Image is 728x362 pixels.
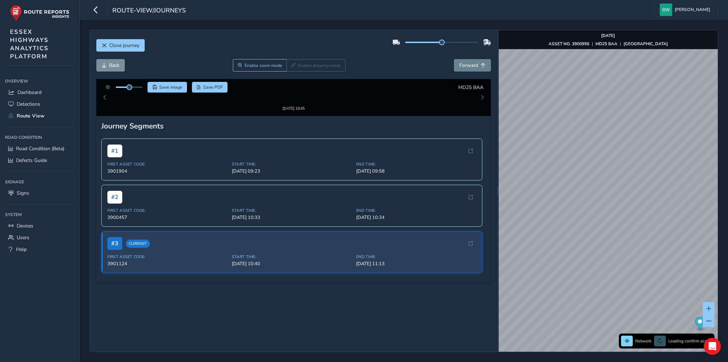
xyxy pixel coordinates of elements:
img: diamond-layout [660,4,672,16]
span: End Time: [356,248,476,253]
span: Help [16,246,27,253]
span: [DATE] 10:34 [356,208,476,214]
span: Start Time: [232,155,352,161]
img: rr logo [10,5,69,21]
span: End Time: [356,155,476,161]
span: [PERSON_NAME] [675,4,710,16]
a: Defects Guide [5,154,74,166]
span: # 1 [107,138,122,151]
button: Back [96,59,125,72]
span: Start Time: [232,248,352,253]
div: Open Intercom Messenger [704,338,721,355]
button: [PERSON_NAME] [660,4,713,16]
span: Save PDF [203,84,223,90]
span: ESSEX HIGHWAYS ANALYTICS PLATFORM [10,28,49,61]
a: Help [5,243,74,255]
span: End Time: [356,201,476,207]
span: # 2 [107,184,122,197]
span: route-view/journeys [112,6,186,16]
span: [DATE] 09:23 [232,162,352,168]
span: MD25 BAA [458,84,483,91]
img: Thumbnail frame [272,90,315,96]
button: Save [148,82,187,93]
a: Road Condition (Beta) [5,143,74,154]
span: [DATE] 10:33 [232,208,352,214]
span: Devices [17,222,33,229]
div: Overview [5,76,74,86]
a: Route View [5,110,74,122]
span: Network [635,338,652,344]
span: [DATE] 10:40 [232,254,352,261]
span: Detections [17,101,40,107]
div: Signage [5,177,74,187]
span: First Asset Code: [107,155,227,161]
span: Forward [459,62,478,69]
strong: [DATE] [601,33,615,38]
span: Road Condition (Beta) [16,145,64,152]
div: Journey Segments [101,115,486,125]
span: Signs [17,190,29,196]
span: # 3 [107,231,122,243]
span: Dashboard [17,89,42,96]
a: Detections [5,98,74,110]
span: 3901124 [107,254,227,261]
span: Close journey [109,42,139,49]
span: Route View [17,112,44,119]
span: Defects Guide [16,157,47,164]
div: [DATE] 10:45 [272,96,315,102]
span: First Asset Code: [107,248,227,253]
span: First Asset Code: [107,201,227,207]
div: System [5,209,74,220]
a: Dashboard [5,86,74,98]
span: Start Time: [232,201,352,207]
span: Loading confirm assets [668,338,712,344]
div: Map marker [695,317,705,331]
span: Save image [159,84,182,90]
strong: ASSET NO. 3900956 [548,41,589,47]
span: Enable zoom mode [245,63,282,68]
a: Signs [5,187,74,199]
span: [DATE] 09:58 [356,162,476,168]
div: | | [548,41,668,47]
span: [DATE] 11:13 [356,254,476,261]
span: 3901904 [107,162,227,168]
span: Users [17,234,30,241]
button: Close journey [96,39,145,52]
div: Road Condition [5,132,74,143]
strong: MD25 BAA [595,41,617,47]
strong: [GEOGRAPHIC_DATA] [623,41,668,47]
span: Back [109,62,119,69]
span: Current [126,233,150,241]
button: PDF [192,82,228,93]
button: Forward [454,59,491,72]
a: Users [5,232,74,243]
a: Devices [5,220,74,232]
button: Zoom [233,59,287,72]
span: 3900457 [107,208,227,214]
